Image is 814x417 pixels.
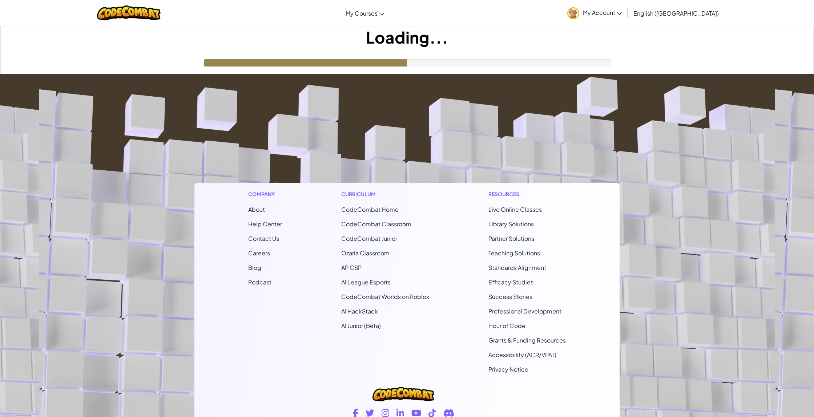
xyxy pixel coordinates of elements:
a: Teaching Solutions [488,249,540,257]
a: AP CSP [341,264,362,271]
a: About [248,206,265,213]
a: Accessibility (ACR/VPAT) [488,351,556,359]
a: Help Center [248,220,282,228]
img: CodeCombat logo [372,387,434,401]
img: avatar [567,7,579,19]
a: Blog [248,264,261,271]
h1: Company [248,190,282,198]
a: CodeCombat Worlds on Roblox [341,293,429,300]
a: Library Solutions [488,220,534,228]
a: Partner Solutions [488,235,534,242]
span: CodeCombat Home [341,206,399,213]
h1: Curriculum [341,190,429,198]
h1: Resources [488,190,566,198]
a: Standards Alignment [488,264,546,271]
a: Podcast [248,278,271,286]
a: CodeCombat Junior [341,235,397,242]
span: My Account [583,9,622,16]
a: AI Junior (Beta) [341,322,381,329]
a: AI League Esports [341,278,391,286]
a: Hour of Code [488,322,525,329]
span: My Courses [346,9,378,17]
a: My Account [564,1,625,24]
span: English ([GEOGRAPHIC_DATA]) [633,9,719,17]
a: Grants & Funding Resources [488,336,566,344]
span: Contact Us [248,235,279,242]
a: CodeCombat Classroom [341,220,411,228]
a: Live Online Classes [488,206,542,213]
img: CodeCombat logo [97,5,161,20]
h1: Loading... [0,26,814,48]
a: Privacy Notice [488,365,528,373]
a: AI HackStack [341,307,378,315]
a: Ozaria Classroom [341,249,390,257]
a: Careers [248,249,270,257]
a: Professional Development [488,307,561,315]
a: My Courses [342,3,388,23]
a: English ([GEOGRAPHIC_DATA]) [630,3,722,23]
a: Success Stories [488,293,532,300]
a: Efficacy Studies [488,278,533,286]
